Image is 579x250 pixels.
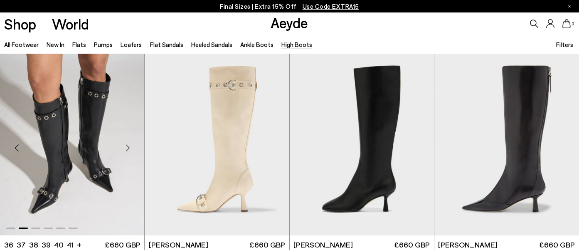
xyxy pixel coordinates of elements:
img: Catherine High Sock Boots [434,54,578,235]
img: Vivian Eyelet High Boots [145,54,289,235]
img: Vivian Eyelet High Boots [144,54,288,235]
span: £660 GBP [249,240,285,250]
div: 2 / 6 [289,54,433,235]
li: 40 [54,240,64,250]
a: Loafers [121,41,142,48]
li: + [77,239,81,250]
a: Flat Sandals [150,41,183,48]
span: 0 [571,22,575,26]
a: 6 / 6 1 / 6 2 / 6 3 / 6 4 / 6 5 / 6 6 / 6 1 / 6 Next slide Previous slide [434,54,579,235]
span: Filters [556,41,573,48]
div: 3 / 6 [144,54,288,235]
img: Alexis Dual-Tone High Boots [434,54,579,235]
span: [PERSON_NAME] [438,240,498,250]
div: Previous slide [4,136,29,161]
div: 1 / 6 [434,54,579,235]
a: 6 / 6 1 / 6 2 / 6 3 / 6 4 / 6 5 / 6 6 / 6 1 / 6 Next slide Previous slide [290,54,434,235]
span: [PERSON_NAME] [293,240,353,250]
img: Vivian Eyelet High Boots [289,54,433,235]
a: World [52,17,89,31]
div: 2 / 6 [434,54,578,235]
a: Ankle Boots [240,41,273,48]
li: 38 [29,240,38,250]
li: 36 [4,240,13,250]
a: All Footwear [4,41,39,48]
p: Final Sizes | Extra 15% Off [220,1,359,12]
span: £660 GBP [105,240,140,250]
div: 1 / 6 [145,54,289,235]
div: 1 / 6 [290,54,434,235]
a: Pumps [94,41,113,48]
div: Next slide [115,136,140,161]
a: 6 / 6 1 / 6 2 / 6 3 / 6 4 / 6 5 / 6 6 / 6 1 / 6 Next slide Previous slide [145,54,289,235]
a: Shop [4,17,36,31]
img: Catherine High Sock Boots [290,54,434,235]
a: Heeled Sandals [191,41,232,48]
li: 39 [42,240,51,250]
a: Aeyde [271,14,308,31]
li: 37 [17,240,26,250]
span: Navigate to /collections/ss25-final-sizes [303,2,359,10]
span: [PERSON_NAME] [149,240,208,250]
span: £660 GBP [394,240,430,250]
a: New In [47,41,64,48]
li: 41 [67,240,74,250]
span: £660 GBP [539,240,575,250]
ul: variant [4,240,71,250]
a: 0 [562,19,571,28]
a: High Boots [281,41,312,48]
a: Flats [72,41,86,48]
